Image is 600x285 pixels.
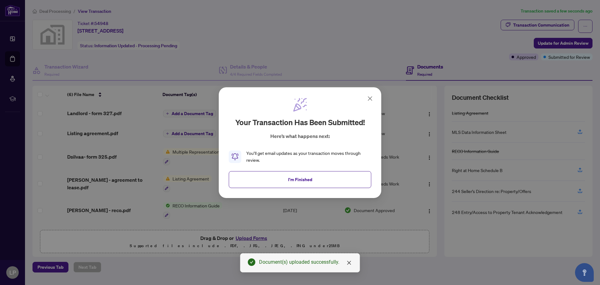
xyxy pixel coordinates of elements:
[235,117,365,127] h2: Your transaction has been submitted!
[288,174,312,184] span: I'm Finished
[346,259,352,266] a: Close
[575,263,594,282] button: Open asap
[229,171,371,188] button: I'm Finished
[347,260,352,265] span: close
[248,258,255,266] span: check-circle
[259,258,352,266] div: Document(s) uploaded successfully.
[270,132,330,140] p: Here’s what happens next:
[246,150,371,164] div: You’ll get email updates as your transaction moves through review.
